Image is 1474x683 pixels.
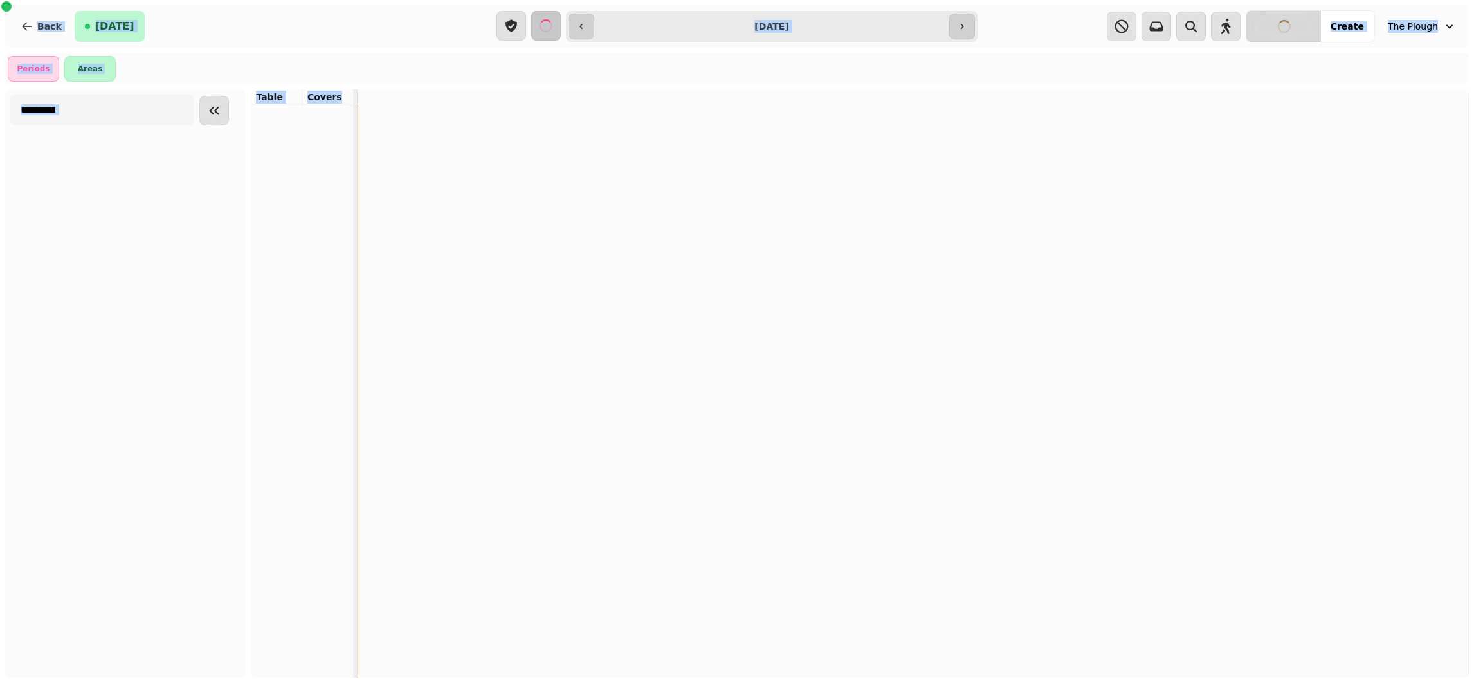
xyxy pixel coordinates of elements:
span: The Plough [1388,20,1438,33]
span: Create [1331,22,1364,31]
span: Covers [307,92,342,102]
div: Areas [64,56,116,82]
span: Back [37,22,62,31]
button: The Plough [1380,15,1464,38]
button: [DATE] [75,11,145,42]
span: Table [256,92,283,102]
button: Create [1320,11,1374,42]
button: Collapse sidebar [199,96,229,125]
span: [DATE] [95,21,134,32]
button: Back [10,11,72,42]
div: Periods [8,56,59,82]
